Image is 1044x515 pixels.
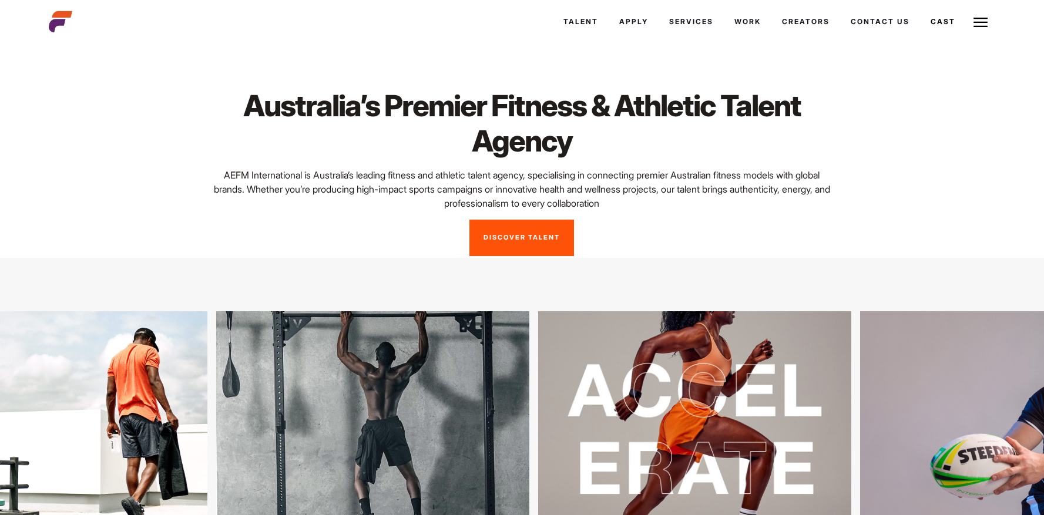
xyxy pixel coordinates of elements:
[724,6,771,38] a: Work
[609,6,659,38] a: Apply
[49,10,72,33] img: cropped-aefm-brand-fav-22-square.png
[840,6,920,38] a: Contact Us
[469,220,574,256] a: Discover Talent
[209,168,835,210] p: AEFM International is Australia’s leading fitness and athletic talent agency, specialising in con...
[553,6,609,38] a: Talent
[973,15,988,29] img: Burger icon
[920,6,966,38] a: Cast
[659,6,724,38] a: Services
[771,6,840,38] a: Creators
[209,88,835,159] h1: Australia’s Premier Fitness & Athletic Talent Agency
